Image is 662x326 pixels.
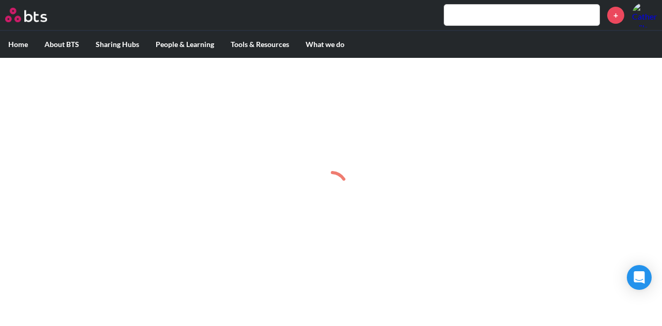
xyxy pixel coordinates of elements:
img: BTS Logo [5,8,47,22]
div: Open Intercom Messenger [627,265,652,290]
label: About BTS [36,31,87,58]
label: What we do [297,31,353,58]
label: People & Learning [147,31,222,58]
a: Go home [5,8,66,22]
img: Catherine Wilson [632,3,657,27]
a: + [607,7,624,24]
label: Sharing Hubs [87,31,147,58]
label: Tools & Resources [222,31,297,58]
a: Profile [632,3,657,27]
